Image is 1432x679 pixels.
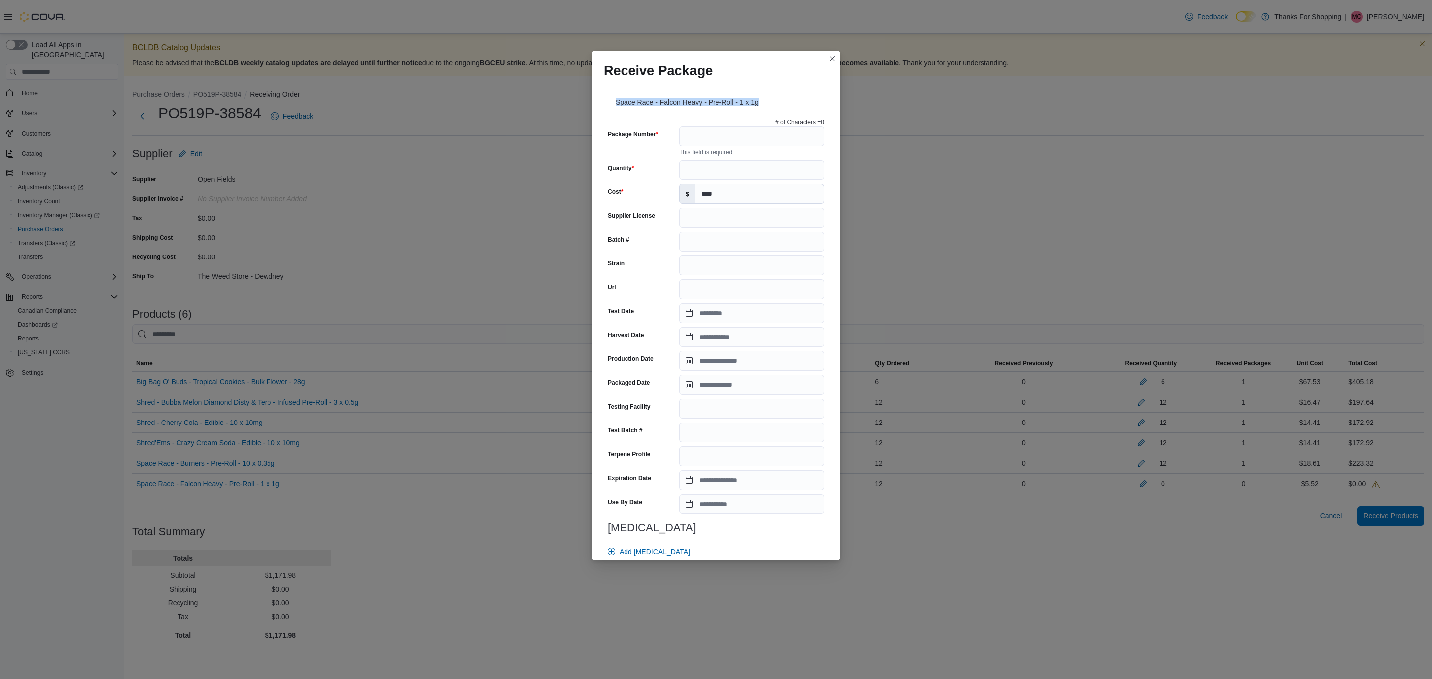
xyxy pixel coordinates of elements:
[679,470,824,490] input: Press the down key to open a popover containing a calendar.
[608,450,650,458] label: Terpene Profile
[679,146,824,156] div: This field is required
[604,63,713,79] h1: Receive Package
[608,498,642,506] label: Use By Date
[608,355,654,363] label: Production Date
[608,307,634,315] label: Test Date
[608,236,629,244] label: Batch #
[608,164,634,172] label: Quantity
[679,494,824,514] input: Press the down key to open a popover containing a calendar.
[608,130,658,138] label: Package Number
[775,118,824,126] p: # of Characters = 0
[680,184,695,203] label: $
[679,327,824,347] input: Press the down key to open a popover containing a calendar.
[608,426,642,434] label: Test Batch #
[608,188,623,196] label: Cost
[608,259,625,267] label: Strain
[608,379,650,387] label: Packaged Date
[608,474,651,482] label: Expiration Date
[608,331,644,339] label: Harvest Date
[826,53,838,65] button: Closes this modal window
[608,522,824,534] h3: [MEDICAL_DATA]
[608,283,616,291] label: Url
[679,351,824,371] input: Press the down key to open a popover containing a calendar.
[604,542,694,562] button: Add [MEDICAL_DATA]
[679,303,824,323] input: Press the down key to open a popover containing a calendar.
[608,212,655,220] label: Supplier License
[679,375,824,395] input: Press the down key to open a popover containing a calendar.
[620,547,690,557] span: Add [MEDICAL_DATA]
[608,403,650,411] label: Testing Facility
[604,86,828,114] div: Space Race - Falcon Heavy - Pre-Roll - 1 x 1g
